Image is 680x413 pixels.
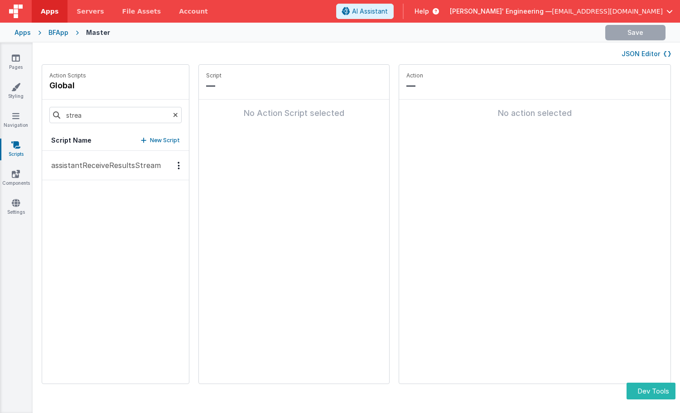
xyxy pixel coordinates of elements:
[206,79,382,92] p: —
[49,72,86,79] p: Action Scripts
[141,136,180,145] button: New Script
[49,79,86,92] h4: global
[406,79,663,92] p: —
[450,7,552,16] span: [PERSON_NAME]' Engineering —
[122,7,161,16] span: File Assets
[41,7,58,16] span: Apps
[46,160,161,171] p: assistantReceiveResultsStream
[406,107,663,120] div: No action selected
[415,7,429,16] span: Help
[48,28,68,37] div: BFApp
[336,4,394,19] button: AI Assistant
[42,151,189,180] button: assistantReceiveResultsStream
[150,136,180,145] p: New Script
[605,25,666,40] button: Save
[77,7,104,16] span: Servers
[406,72,663,79] p: Action
[49,107,182,123] input: Search scripts
[51,136,92,145] h5: Script Name
[627,383,675,399] button: Dev Tools
[450,7,673,16] button: [PERSON_NAME]' Engineering — [EMAIL_ADDRESS][DOMAIN_NAME]
[172,162,185,169] div: Options
[86,28,110,37] div: Master
[206,72,382,79] p: Script
[14,28,31,37] div: Apps
[622,49,671,58] button: JSON Editor
[352,7,388,16] span: AI Assistant
[552,7,663,16] span: [EMAIL_ADDRESS][DOMAIN_NAME]
[206,107,382,120] div: No Action Script selected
